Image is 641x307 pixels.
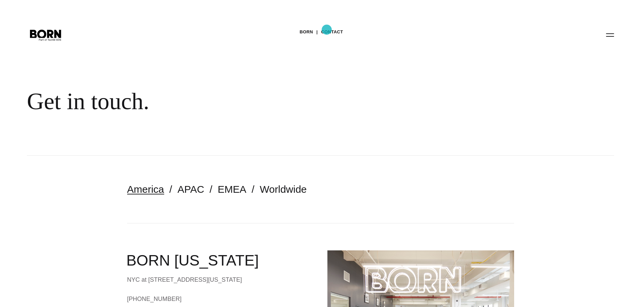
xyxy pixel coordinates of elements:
[321,27,343,37] a: Contact
[27,88,411,115] div: Get in touch.
[299,27,313,37] a: BORN
[127,275,314,285] div: NYC at [STREET_ADDRESS][US_STATE]
[260,184,307,195] a: Worldwide
[602,28,618,42] button: Open
[178,184,204,195] a: APAC
[127,184,164,195] a: America
[218,184,246,195] a: EMEA
[127,294,314,304] a: [PHONE_NUMBER]
[127,250,314,271] h2: BORN [US_STATE]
